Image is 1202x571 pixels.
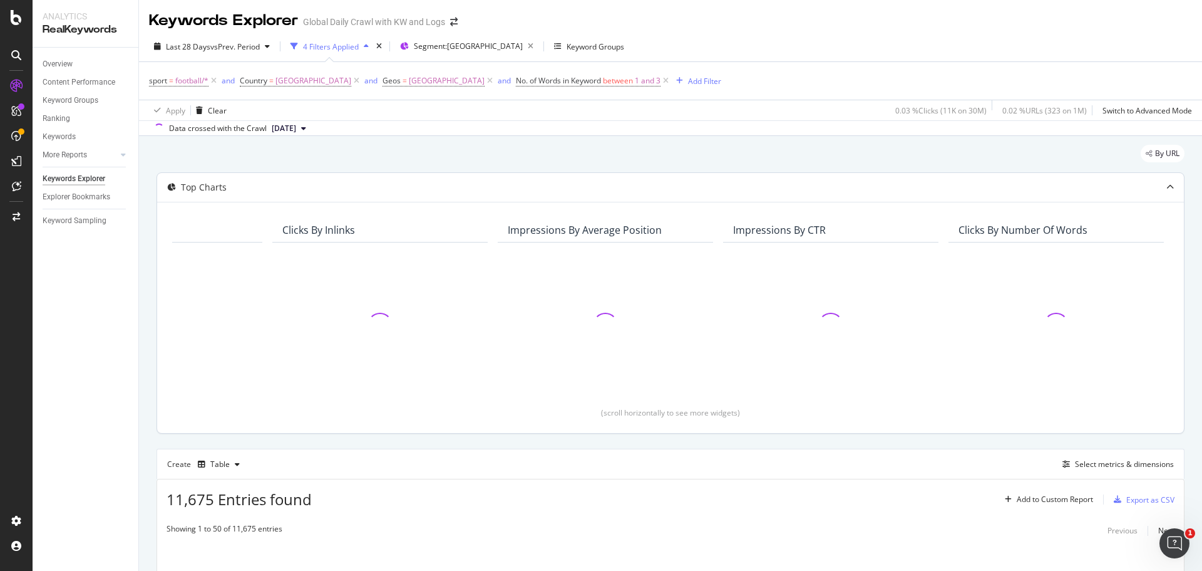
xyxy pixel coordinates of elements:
button: 4 Filters Applied [285,36,374,56]
div: Content Performance [43,76,115,89]
a: Explorer Bookmarks [43,191,130,204]
div: Keywords [43,130,76,144]
button: Segment:[GEOGRAPHIC_DATA] [395,36,538,56]
button: Add to Custom Report [1000,490,1093,510]
button: and [222,75,235,86]
button: Select metrics & dimensions [1057,457,1174,472]
div: Showing 1 to 50 of 11,675 entries [167,523,282,538]
button: and [364,75,378,86]
a: Overview [43,58,130,71]
div: legacy label [1141,145,1184,162]
a: Keyword Sampling [43,214,130,228]
button: Switch to Advanced Mode [1097,100,1192,120]
div: Explorer Bookmarks [43,191,110,204]
div: Next [1158,525,1174,536]
div: Top Charts [181,181,227,194]
div: Table [210,461,230,468]
div: Keyword Sampling [43,214,106,228]
span: = [269,75,274,86]
span: vs Prev. Period [210,41,260,52]
span: Geos [383,75,401,86]
div: Global Daily Crawl with KW and Logs [303,16,445,28]
button: Add Filter [671,73,721,88]
button: [DATE] [267,121,311,136]
div: Keywords Explorer [149,10,298,31]
div: Select metrics & dimensions [1075,459,1174,469]
button: Next [1158,523,1174,538]
span: football/* [175,72,208,90]
span: Segment: [GEOGRAPHIC_DATA] [414,41,523,51]
span: = [403,75,407,86]
span: By URL [1155,150,1179,157]
span: No. of Words in Keyword [516,75,601,86]
div: Keywords Explorer [43,172,105,186]
div: Apply [166,105,185,116]
div: Add to Custom Report [1017,496,1093,503]
div: Analytics [43,10,128,23]
div: Keyword Groups [43,94,98,107]
span: 1 [1185,528,1195,538]
span: 2025 Sep. 22nd [272,123,296,134]
div: 4 Filters Applied [303,41,359,52]
div: Switch to Advanced Mode [1102,105,1192,116]
div: Previous [1107,525,1138,536]
a: Keyword Groups [43,94,130,107]
span: [GEOGRAPHIC_DATA] [409,72,485,90]
div: Add Filter [688,76,721,86]
div: Overview [43,58,73,71]
div: More Reports [43,149,87,162]
div: Create [167,454,245,474]
div: 0.02 % URLs ( 323 on 1M ) [1002,105,1087,116]
span: sport [149,75,167,86]
span: 1 and 3 [635,72,660,90]
iframe: Intercom live chat [1159,528,1189,558]
div: Data crossed with the Crawl [169,123,267,134]
div: Impressions By Average Position [508,224,662,236]
button: Clear [191,100,227,120]
button: and [498,75,511,86]
div: 0.03 % Clicks ( 11K on 30M ) [895,105,987,116]
a: Content Performance [43,76,130,89]
button: Last 28 DaysvsPrev. Period [149,36,275,56]
span: 11,675 Entries found [167,489,312,510]
span: [GEOGRAPHIC_DATA] [275,72,351,90]
button: Apply [149,100,185,120]
button: Table [193,454,245,474]
span: = [169,75,173,86]
button: Keyword Groups [549,36,629,56]
div: times [374,40,384,53]
div: RealKeywords [43,23,128,37]
a: Keywords Explorer [43,172,130,186]
a: Ranking [43,112,130,125]
div: Keyword Groups [567,41,624,52]
div: (scroll horizontally to see more widgets) [172,407,1169,418]
div: arrow-right-arrow-left [450,18,458,26]
button: Export as CSV [1109,490,1174,510]
button: Previous [1107,523,1138,538]
a: More Reports [43,149,117,162]
span: Last 28 Days [166,41,210,52]
div: Clear [208,105,227,116]
div: Impressions By CTR [733,224,826,236]
div: Ranking [43,112,70,125]
span: between [603,75,633,86]
span: Country [240,75,267,86]
a: Keywords [43,130,130,144]
div: Clicks By Inlinks [282,224,355,236]
div: Clicks By Number Of Words [958,224,1087,236]
div: Export as CSV [1126,495,1174,505]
